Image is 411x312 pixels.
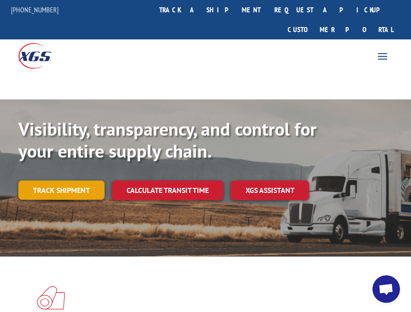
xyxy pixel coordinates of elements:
a: Calculate transit time [112,181,223,200]
div: Open chat [372,275,400,303]
a: Track shipment [18,181,105,200]
b: Visibility, transparency, and control for your entire supply chain. [18,117,317,163]
a: Customer Portal [281,20,400,39]
a: XGS ASSISTANT [231,181,309,200]
a: [PHONE_NUMBER] [11,5,59,14]
img: xgs-icon-total-supply-chain-intelligence-red [37,286,65,310]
